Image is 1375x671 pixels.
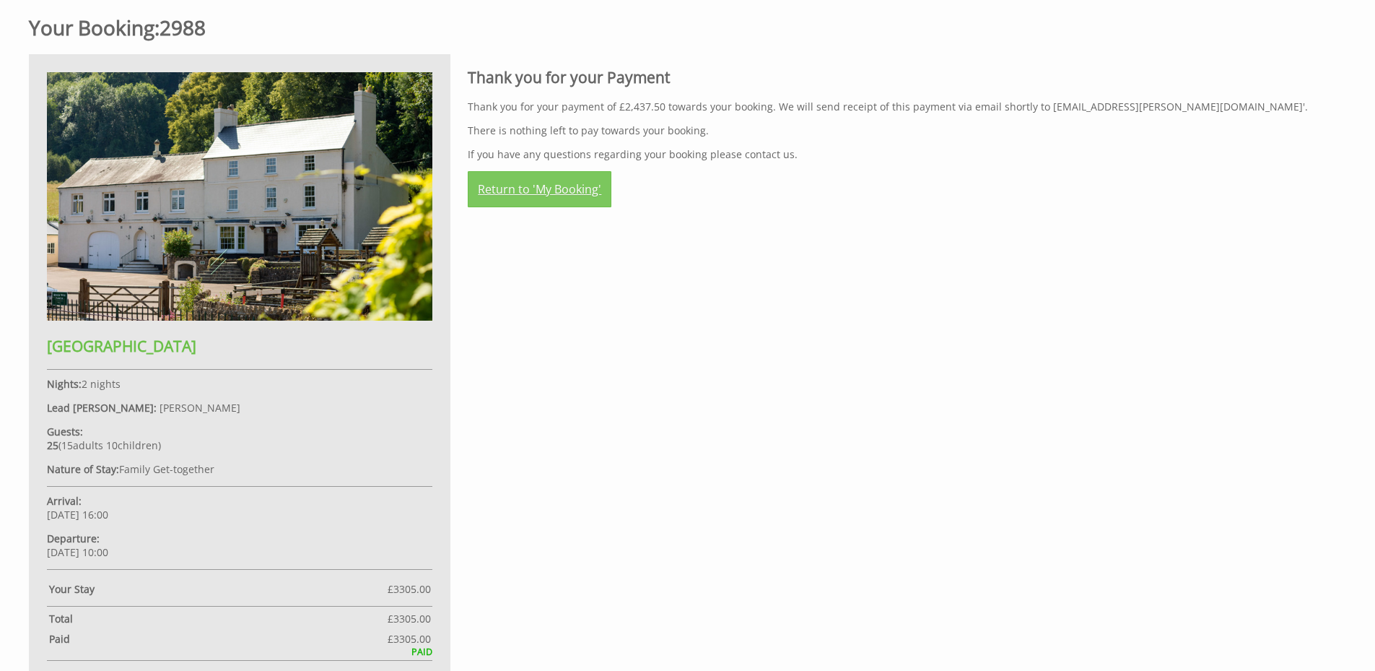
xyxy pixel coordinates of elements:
[393,612,431,625] span: 3305.00
[47,462,432,476] p: Family Get-together
[468,147,1317,161] p: If you have any questions regarding your booking please contact us.
[47,377,82,391] strong: Nights:
[49,582,388,596] strong: Your Stay
[49,612,388,625] strong: Total
[47,310,432,356] a: [GEOGRAPHIC_DATA]
[47,72,432,320] img: An image of 'River Wye Lodge'
[47,494,82,508] strong: Arrival:
[468,171,611,207] a: Return to 'My Booking'
[388,582,431,596] span: £
[29,14,1329,41] h1: 2988
[393,632,431,646] span: 3305.00
[468,100,1317,113] p: Thank you for your payment of £2,437.50 towards your booking. We will send receipt of this paymen...
[47,462,119,476] strong: Nature of Stay:
[49,632,388,646] strong: Paid
[47,438,58,452] strong: 25
[388,632,431,646] span: £
[61,438,73,452] span: 15
[47,336,432,356] h2: [GEOGRAPHIC_DATA]
[47,438,161,452] span: ( )
[47,401,157,415] strong: Lead [PERSON_NAME]:
[47,377,432,391] p: 2 nights
[47,532,100,545] strong: Departure:
[98,438,103,452] span: s
[47,425,83,438] strong: Guests:
[47,646,432,658] div: PAID
[141,438,158,452] span: ren
[29,14,160,41] a: Your Booking:
[468,67,1317,87] h2: Thank you for your Payment
[393,582,431,596] span: 3305.00
[468,124,1317,137] p: There is nothing left to pay towards your booking.
[106,438,118,452] span: 10
[47,532,432,559] p: [DATE] 10:00
[61,438,103,452] span: adult
[103,438,158,452] span: child
[388,612,431,625] span: £
[160,401,240,415] span: [PERSON_NAME]
[47,494,432,521] p: [DATE] 16:00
